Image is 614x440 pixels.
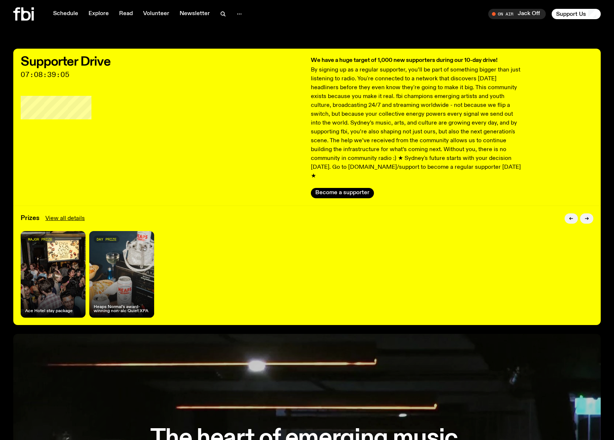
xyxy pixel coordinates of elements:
[84,9,113,19] a: Explore
[21,215,39,221] h3: Prizes
[97,237,117,241] span: day prize
[49,9,83,19] a: Schedule
[45,214,85,223] a: View all details
[139,9,174,19] a: Volunteer
[175,9,214,19] a: Newsletter
[311,66,523,181] p: By signing up as a regular supporter, you’ll be part of something bigger than just listening to r...
[28,237,52,241] span: major prize
[311,188,374,198] button: Become a supporter
[311,56,523,65] h3: We have a huge target of 1,000 new supporters during our 10-day drive!
[115,9,137,19] a: Read
[488,9,546,19] button: On AirJack Off
[21,56,303,68] h2: Supporter Drive
[552,9,601,19] button: Support Us
[556,11,586,17] span: Support Us
[21,71,303,78] span: 07:08:39:05
[25,309,73,313] h4: Ace Hotel stay package
[94,305,150,313] h4: Heaps Normal's award-winning non-alc Quiet XPA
